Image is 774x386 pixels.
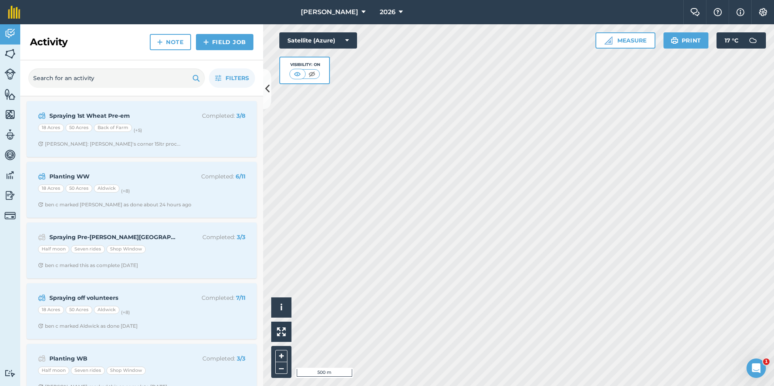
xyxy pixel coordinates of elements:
[4,189,16,201] img: svg+xml;base64,PD94bWwgdmVyc2lvbj0iMS4wIiBlbmNvZGluZz0idXRmLTgiPz4KPCEtLSBHZW5lcmF0b3I6IEFkb2JlIE...
[690,8,700,16] img: Two speech bubbles overlapping with the left bubble in the forefront
[38,232,46,242] img: svg+xml;base64,PD94bWwgdmVyc2lvbj0iMS4wIiBlbmNvZGluZz0idXRmLTgiPz4KPCEtLSBHZW5lcmF0b3I6IEFkb2JlIE...
[71,245,105,253] div: Seven rides
[121,310,130,315] small: (+ 8 )
[94,124,132,132] div: Back of Farm
[121,188,130,194] small: (+ 8 )
[38,262,138,269] div: ben c marked this as complete [DATE]
[38,185,64,193] div: 18 Acres
[38,354,46,363] img: svg+xml;base64,PD94bWwgdmVyc2lvbj0iMS4wIiBlbmNvZGluZz0idXRmLTgiPz4KPCEtLSBHZW5lcmF0b3I6IEFkb2JlIE...
[758,8,768,16] img: A cog icon
[38,367,69,375] div: Half moon
[38,172,46,181] img: svg+xml;base64,PD94bWwgdmVyc2lvbj0iMS4wIiBlbmNvZGluZz0idXRmLTgiPz4KPCEtLSBHZW5lcmF0b3I6IEFkb2JlIE...
[94,185,119,193] div: Aldwick
[746,358,766,378] iframe: Intercom live chat
[4,169,16,181] img: svg+xml;base64,PD94bWwgdmVyc2lvbj0iMS4wIiBlbmNvZGluZz0idXRmLTgiPz4KPCEtLSBHZW5lcmF0b3I6IEFkb2JlIE...
[4,129,16,141] img: svg+xml;base64,PD94bWwgdmVyc2lvbj0iMS4wIiBlbmNvZGluZz0idXRmLTgiPz4KPCEtLSBHZW5lcmF0b3I6IEFkb2JlIE...
[4,369,16,377] img: svg+xml;base64,PD94bWwgdmVyc2lvbj0iMS4wIiBlbmNvZGluZz0idXRmLTgiPz4KPCEtLSBHZW5lcmF0b3I6IEFkb2JlIE...
[289,62,320,68] div: Visibility: On
[277,327,286,336] img: Four arrows, one pointing top left, one top right, one bottom right and the last bottom left
[275,350,287,362] button: +
[279,32,357,49] button: Satellite (Azure)
[380,7,396,17] span: 2026
[49,111,178,120] strong: Spraying 1st Wheat Pre-em
[49,172,178,181] strong: Planting WW
[192,73,200,83] img: svg+xml;base64,PHN2ZyB4bWxucz0iaHR0cDovL3d3dy53My5vcmcvMjAwMC9zdmciIHdpZHRoPSIxOSIgaGVpZ2h0PSIyNC...
[94,306,119,314] div: Aldwick
[763,358,770,365] span: 1
[38,141,43,146] img: Clock with arrow pointing clockwise
[271,297,291,318] button: i
[49,233,178,242] strong: Spraying Pre-[PERSON_NAME][GEOGRAPHIC_DATA]
[280,302,283,312] span: i
[66,185,92,193] div: 50 Acres
[38,306,64,314] div: 18 Acres
[604,36,612,45] img: Ruler icon
[181,233,245,242] p: Completed :
[8,6,20,19] img: fieldmargin Logo
[292,70,302,78] img: svg+xml;base64,PHN2ZyB4bWxucz0iaHR0cDovL3d3dy53My5vcmcvMjAwMC9zdmciIHdpZHRoPSI1MCIgaGVpZ2h0PSI0MC...
[725,32,738,49] span: 17 ° C
[38,263,43,268] img: Clock with arrow pointing clockwise
[4,108,16,121] img: svg+xml;base64,PHN2ZyB4bWxucz0iaHR0cDovL3d3dy53My5vcmcvMjAwMC9zdmciIHdpZHRoPSI1NiIgaGVpZ2h0PSI2MC...
[595,32,655,49] button: Measure
[106,367,146,375] div: Shop Window
[32,288,252,334] a: Spraying off volunteersCompleted: 7/1118 Acres50 AcresAldwick(+8)Clock with arrow pointing clockw...
[4,88,16,100] img: svg+xml;base64,PHN2ZyB4bWxucz0iaHR0cDovL3d3dy53My5vcmcvMjAwMC9zdmciIHdpZHRoPSI1NiIgaGVpZ2h0PSI2MC...
[203,37,209,47] img: svg+xml;base64,PHN2ZyB4bWxucz0iaHR0cDovL3d3dy53My5vcmcvMjAwMC9zdmciIHdpZHRoPSIxNCIgaGVpZ2h0PSIyNC...
[196,34,253,50] a: Field Job
[181,172,245,181] p: Completed :
[713,8,723,16] img: A question mark icon
[38,323,138,329] div: ben c marked Aldwick as done [DATE]
[38,141,181,147] div: [PERSON_NAME]: [PERSON_NAME]'s corner 15ltr proc...
[4,68,16,80] img: svg+xml;base64,PD94bWwgdmVyc2lvbj0iMS4wIiBlbmNvZGluZz0idXRmLTgiPz4KPCEtLSBHZW5lcmF0b3I6IEFkb2JlIE...
[38,111,46,121] img: svg+xml;base64,PD94bWwgdmVyc2lvbj0iMS4wIiBlbmNvZGluZz0idXRmLTgiPz4KPCEtLSBHZW5lcmF0b3I6IEFkb2JlIE...
[38,293,46,303] img: svg+xml;base64,PD94bWwgdmVyc2lvbj0iMS4wIiBlbmNvZGluZz0idXRmLTgiPz4KPCEtLSBHZW5lcmF0b3I6IEFkb2JlIE...
[38,202,43,207] img: Clock with arrow pointing clockwise
[28,68,205,88] input: Search for an activity
[4,28,16,40] img: svg+xml;base64,PD94bWwgdmVyc2lvbj0iMS4wIiBlbmNvZGluZz0idXRmLTgiPz4KPCEtLSBHZW5lcmF0b3I6IEFkb2JlIE...
[157,37,163,47] img: svg+xml;base64,PHN2ZyB4bWxucz0iaHR0cDovL3d3dy53My5vcmcvMjAwMC9zdmciIHdpZHRoPSIxNCIgaGVpZ2h0PSIyNC...
[745,32,761,49] img: svg+xml;base64,PD94bWwgdmVyc2lvbj0iMS4wIiBlbmNvZGluZz0idXRmLTgiPz4KPCEtLSBHZW5lcmF0b3I6IEFkb2JlIE...
[236,173,245,180] strong: 6 / 11
[275,362,287,374] button: –
[236,294,245,301] strong: 7 / 11
[181,354,245,363] p: Completed :
[236,112,245,119] strong: 3 / 8
[307,70,317,78] img: svg+xml;base64,PHN2ZyB4bWxucz0iaHR0cDovL3d3dy53My5vcmcvMjAwMC9zdmciIHdpZHRoPSI1MCIgaGVpZ2h0PSI0MC...
[32,167,252,213] a: Planting WWCompleted: 6/1118 Acres50 AcresAldwick(+8)Clock with arrow pointing clockwiseben c mar...
[225,74,249,83] span: Filters
[181,293,245,302] p: Completed :
[671,36,678,45] img: svg+xml;base64,PHN2ZyB4bWxucz0iaHR0cDovL3d3dy53My5vcmcvMjAwMC9zdmciIHdpZHRoPSIxOSIgaGVpZ2h0PSIyNC...
[736,7,744,17] img: svg+xml;base64,PHN2ZyB4bWxucz0iaHR0cDovL3d3dy53My5vcmcvMjAwMC9zdmciIHdpZHRoPSIxNyIgaGVpZ2h0PSIxNy...
[237,233,245,241] strong: 3 / 3
[106,245,146,253] div: Shop Window
[49,354,178,363] strong: Planting WB
[663,32,709,49] button: Print
[32,106,252,152] a: Spraying 1st Wheat Pre-emCompleted: 3/818 Acres50 AcresBack of Farm(+5)Clock with arrow pointing ...
[4,149,16,161] img: svg+xml;base64,PD94bWwgdmVyc2lvbj0iMS4wIiBlbmNvZGluZz0idXRmLTgiPz4KPCEtLSBHZW5lcmF0b3I6IEFkb2JlIE...
[134,127,142,133] small: (+ 5 )
[38,323,43,329] img: Clock with arrow pointing clockwise
[66,306,92,314] div: 50 Acres
[209,68,255,88] button: Filters
[4,48,16,60] img: svg+xml;base64,PHN2ZyB4bWxucz0iaHR0cDovL3d3dy53My5vcmcvMjAwMC9zdmciIHdpZHRoPSI1NiIgaGVpZ2h0PSI2MC...
[38,201,191,208] div: ben c marked [PERSON_NAME] as done about 24 hours ago
[71,367,105,375] div: Seven rides
[237,355,245,362] strong: 3 / 3
[717,32,766,49] button: 17 °C
[38,245,69,253] div: Half moon
[32,227,252,274] a: Spraying Pre-[PERSON_NAME][GEOGRAPHIC_DATA]Completed: 3/3Half moonSeven ridesShop WindowClock wit...
[38,124,64,132] div: 18 Acres
[181,111,245,120] p: Completed :
[66,124,92,132] div: 50 Acres
[49,293,178,302] strong: Spraying off volunteers
[150,34,191,50] a: Note
[301,7,358,17] span: [PERSON_NAME]
[4,210,16,221] img: svg+xml;base64,PD94bWwgdmVyc2lvbj0iMS4wIiBlbmNvZGluZz0idXRmLTgiPz4KPCEtLSBHZW5lcmF0b3I6IEFkb2JlIE...
[30,36,68,49] h2: Activity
